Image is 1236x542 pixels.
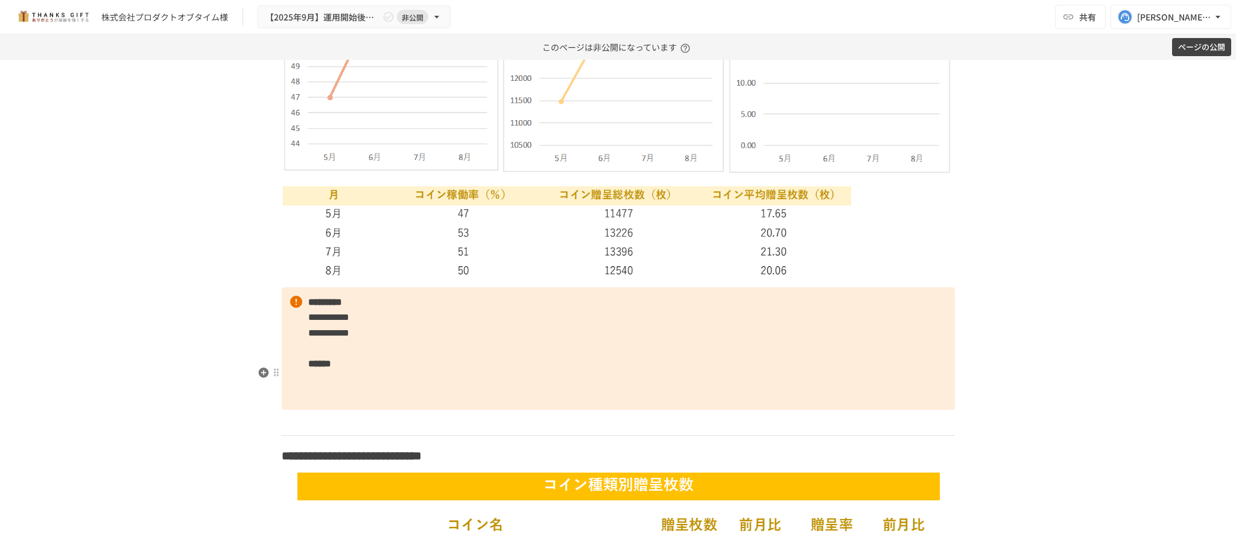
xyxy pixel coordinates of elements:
button: 共有 [1055,5,1106,29]
button: ページの公開 [1172,38,1231,57]
span: 非公開 [397,11,428,24]
div: [PERSON_NAME][EMAIL_ADDRESS][DOMAIN_NAME] [1137,10,1212,25]
div: 株式会社プロダクトオブタイム様 [101,11,228,24]
span: 共有 [1079,10,1096,24]
p: このページは非公開になっています [542,34,694,60]
button: 【2025年9月】運用開始後振り返りミーティング非公開 [258,5,451,29]
span: 【2025年9月】運用開始後振り返りミーティング [265,10,380,25]
button: [PERSON_NAME][EMAIL_ADDRESS][DOMAIN_NAME] [1111,5,1231,29]
img: mMP1OxWUAhQbsRWCurg7vIHe5HqDpP7qZo7fRoNLXQh [14,7,92,27]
